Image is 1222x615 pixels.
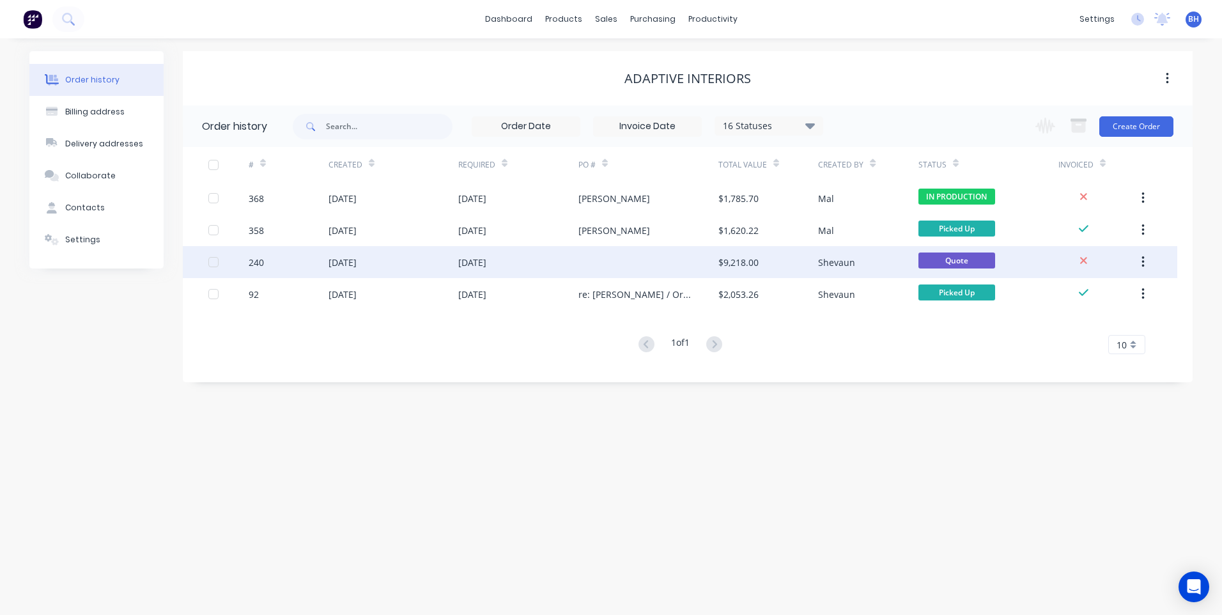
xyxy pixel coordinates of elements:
[479,10,539,29] a: dashboard
[578,192,650,205] div: [PERSON_NAME]
[918,189,995,205] span: IN PRODUCTION
[1188,13,1199,25] span: BH
[918,253,995,269] span: Quote
[818,147,918,182] div: Created By
[624,10,682,29] div: purchasing
[29,224,164,256] button: Settings
[578,224,650,237] div: [PERSON_NAME]
[1058,159,1094,171] div: Invoiced
[818,224,834,237] div: Mal
[29,64,164,96] button: Order history
[624,71,751,86] div: Adaptive Interiors
[458,224,486,237] div: [DATE]
[326,114,452,139] input: Search...
[1073,10,1121,29] div: settings
[29,96,164,128] button: Billing address
[329,288,357,301] div: [DATE]
[918,159,947,171] div: Status
[458,288,486,301] div: [DATE]
[1058,147,1138,182] div: Invoiced
[718,288,759,301] div: $2,053.26
[818,288,855,301] div: Shevaun
[29,160,164,192] button: Collaborate
[458,147,578,182] div: Required
[578,159,596,171] div: PO #
[202,119,267,134] div: Order history
[671,336,690,354] div: 1 of 1
[715,119,823,133] div: 16 Statuses
[718,159,767,171] div: Total Value
[594,117,701,136] input: Invoice Date
[718,147,818,182] div: Total Value
[1179,572,1209,602] div: Open Intercom Messenger
[578,288,693,301] div: re: [PERSON_NAME] / Order # 3294
[249,256,264,269] div: 240
[65,202,105,214] div: Contacts
[65,234,100,245] div: Settings
[458,192,486,205] div: [DATE]
[818,192,834,205] div: Mal
[578,147,718,182] div: PO #
[23,10,42,29] img: Factory
[918,147,1058,182] div: Status
[29,128,164,160] button: Delivery addresses
[249,192,264,205] div: 368
[329,224,357,237] div: [DATE]
[29,192,164,224] button: Contacts
[65,138,143,150] div: Delivery addresses
[249,159,254,171] div: #
[589,10,624,29] div: sales
[539,10,589,29] div: products
[682,10,744,29] div: productivity
[918,284,995,300] span: Picked Up
[472,117,580,136] input: Order Date
[249,147,329,182] div: #
[65,74,120,86] div: Order history
[329,159,362,171] div: Created
[329,192,357,205] div: [DATE]
[718,224,759,237] div: $1,620.22
[918,221,995,237] span: Picked Up
[249,288,259,301] div: 92
[329,256,357,269] div: [DATE]
[458,256,486,269] div: [DATE]
[65,106,125,118] div: Billing address
[718,256,759,269] div: $9,218.00
[249,224,264,237] div: 358
[818,256,855,269] div: Shevaun
[65,170,116,182] div: Collaborate
[458,159,495,171] div: Required
[818,159,863,171] div: Created By
[718,192,759,205] div: $1,785.70
[329,147,458,182] div: Created
[1117,338,1127,352] span: 10
[1099,116,1173,137] button: Create Order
